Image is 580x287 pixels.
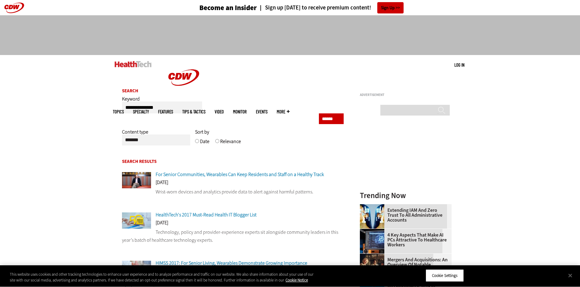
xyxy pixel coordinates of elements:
[360,99,452,175] iframe: advertisement
[122,159,344,164] h2: Search Results
[176,4,257,11] a: Become an Insider
[360,254,384,278] img: business leaders shake hands in conference room
[360,229,387,234] a: Desktop monitor with brain AI concept
[377,2,404,13] a: Sign Up
[360,204,384,229] img: abstract image of woman with pixelated face
[454,62,464,68] a: Log in
[257,5,371,11] a: Sign up [DATE] to receive premium content!
[233,109,247,114] a: MonITor
[286,278,308,283] a: More information about your privacy
[156,171,324,178] a: For Senior Communities, Wearables Can Keep Residents and Staff on a Healthy Track
[179,21,401,49] iframe: advertisement
[360,233,448,247] a: 4 Key Aspects That Make AI PCs Attractive to Healthcare Workers
[156,260,307,266] a: HIMSS 2017: For Senior Living, Wearables Demonstrate Growing Importance
[454,62,464,68] div: User menu
[200,138,209,149] label: Date
[360,208,448,223] a: Extending IAM and Zero Trust to All Administrative Accounts
[360,192,452,199] h3: Trending Now
[563,269,577,282] button: Close
[10,271,319,283] div: This website uses cookies and other tracking technologies to enhance user experience and to analy...
[115,61,152,67] img: Home
[360,257,448,277] a: Mergers and Acquisitions: An Overview of Notable Healthcare M&A Activity in [DATE]
[122,188,344,196] p: Wrist-worn devices and analytics provide data to alert against harmful patterns.
[122,180,344,188] div: [DATE]
[156,212,257,218] a: HealthTech's 2017 Must-Read Health IT Blogger List
[360,229,384,253] img: Desktop monitor with brain AI concept
[158,109,173,114] a: Features
[195,129,209,135] span: Sort by
[360,204,387,209] a: abstract image of woman with pixelated face
[426,269,464,282] button: Cookie Settings
[161,95,207,102] a: CDW
[133,109,149,114] span: Specialty
[122,129,148,140] label: Content type
[360,254,387,259] a: business leaders shake hands in conference room
[161,55,207,100] img: Home
[122,220,344,228] div: [DATE]
[122,261,151,277] img: image
[215,109,224,114] a: Video
[220,138,241,149] label: Relevance
[122,228,344,244] p: Technology, policy and provider-experience experts sit alongside community leaders in this year’s...
[199,4,257,11] h3: Become an Insider
[182,109,205,114] a: Tips & Tactics
[113,109,124,114] span: Topics
[277,109,290,114] span: More
[256,109,268,114] a: Events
